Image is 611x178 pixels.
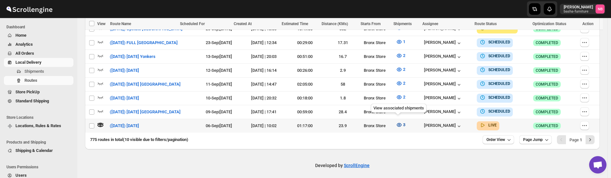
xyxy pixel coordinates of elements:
[206,82,232,87] span: 11-Sep | [DATE]
[479,39,510,45] button: SCHEDULED
[322,22,348,26] span: Distance (KMs)
[392,64,409,75] button: 2
[234,22,252,26] span: Created At
[288,109,322,115] div: 00:59:00
[4,121,73,130] button: Locations, Rules & Rates
[488,123,497,127] b: LIVE
[5,1,53,17] img: ScrollEngine
[536,54,558,59] span: COMPLETED
[15,51,34,56] span: All Orders
[106,38,182,48] button: ([DATE]) FULL [GEOGRAPHIC_DATA]
[424,81,462,88] button: [PERSON_NAME]
[392,51,409,61] button: 2
[326,53,360,60] div: 16.7
[364,81,392,88] div: Bronx Store
[488,95,510,100] b: SCHEDULED
[564,10,593,14] p: basha-furniture
[24,69,44,74] span: Shipments
[106,121,143,131] button: ([DATE]) [DATE]
[4,146,73,155] button: Shipping & Calendar
[288,123,322,129] div: 01:17:00
[326,40,360,46] div: 17.31
[326,109,360,115] div: 28.4
[4,49,73,58] button: All Orders
[488,81,510,86] b: SCHEDULED
[536,82,558,87] span: COMPLETED
[288,81,322,88] div: 02:05:00
[206,123,232,128] span: 06-Sep | [DATE]
[90,137,188,142] span: 775 routes in total (10 visible due to filters/pagination)
[282,22,308,26] span: Estimated Time
[519,135,552,144] button: Page Jump
[560,4,605,14] button: User menu
[424,54,462,60] button: [PERSON_NAME]
[364,109,392,115] div: Bronx Store
[106,52,159,62] button: ([DATE]) [DATE] Yonkers
[251,67,284,74] div: [DATE] | 16:14
[479,53,510,59] button: SCHEDULED
[392,92,409,102] button: 2
[403,39,405,44] span: 1
[392,120,409,130] button: 3
[344,163,370,168] a: ScrollEngine
[110,53,155,60] span: ([DATE]) [DATE] Yonkers
[110,22,131,26] span: Route Name
[106,79,184,89] button: ([DATE]) [DATE] [GEOGRAPHIC_DATA]
[15,60,42,65] span: Local Delivery
[483,135,514,144] button: Order View
[424,109,462,116] button: [PERSON_NAME]
[392,37,409,47] button: 1
[15,123,61,128] span: Locations, Rules & Rates
[15,33,26,38] span: Home
[24,78,37,83] span: Routes
[569,137,582,142] span: Page
[424,123,462,129] button: [PERSON_NAME]
[110,95,139,101] span: ([DATE]) [DATE]
[106,93,143,103] button: ([DATE]) [DATE]
[97,22,106,26] span: View
[15,173,27,178] span: Users
[110,81,181,88] span: ([DATE]) [DATE] [GEOGRAPHIC_DATA]
[6,115,74,120] span: Store Locations
[536,40,558,45] span: COMPLETED
[598,7,603,11] text: NB
[488,68,510,72] b: SCHEDULED
[6,140,74,145] span: Products and Shipping
[251,109,284,115] div: [DATE] | 17:41
[424,40,462,46] button: [PERSON_NAME]
[589,156,606,173] a: Open chat
[206,96,232,100] span: 10-Sep | [DATE]
[364,40,392,46] div: Bronx Store
[206,40,232,45] span: 23-Sep | [DATE]
[488,54,510,58] b: SCHEDULED
[364,95,392,101] div: Bronx Store
[392,78,409,89] button: 2
[180,22,205,26] span: Scheduled For
[596,5,605,14] span: Nael Basha
[288,40,322,46] div: 00:29:00
[424,95,462,102] button: [PERSON_NAME]
[288,67,322,74] div: 00:26:00
[582,22,594,26] span: Action
[586,135,595,144] button: Next
[4,40,73,49] button: Analytics
[251,53,284,60] div: [DATE] | 20:03
[364,67,392,74] div: Bronx Store
[315,162,370,169] p: Developed by
[106,65,143,76] button: ([DATE]) [DATE]
[536,123,558,128] span: COMPLETED
[403,81,405,86] span: 2
[536,68,558,73] span: COMPLETED
[403,122,405,127] span: 3
[536,109,558,115] span: COMPLETED
[326,95,360,101] div: 1.8
[403,95,405,99] span: 2
[110,109,181,115] span: ([DATE]) [DATE] [GEOGRAPHIC_DATA]
[288,95,322,101] div: 00:18:00
[110,67,139,74] span: ([DATE]) [DATE]
[326,67,360,74] div: 2.9
[488,40,510,44] b: SCHEDULED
